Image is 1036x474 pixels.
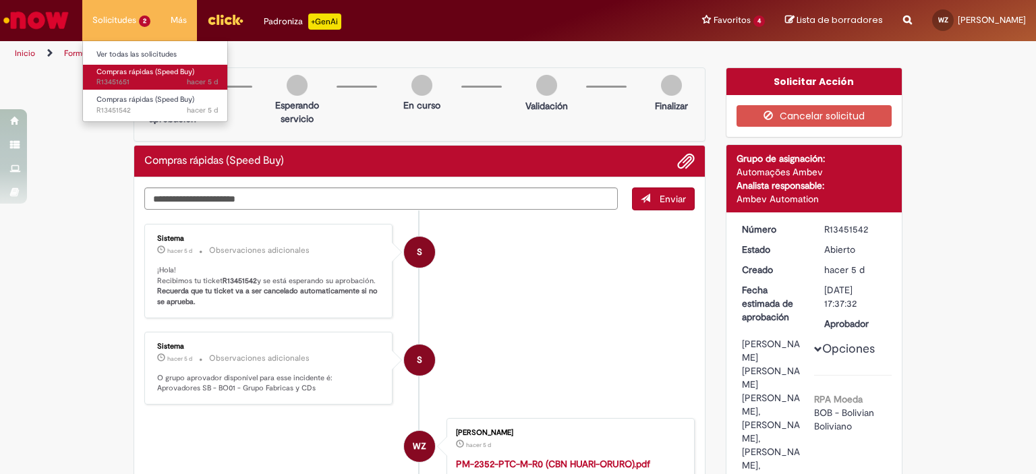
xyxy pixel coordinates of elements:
[525,99,568,113] p: Validación
[223,276,257,286] b: R13451542
[187,105,218,115] span: hacer 5 d
[404,237,435,268] div: System
[287,75,308,96] img: img-circle-grey.png
[797,13,883,26] span: Lista de borradores
[737,152,892,165] div: Grupo de asignación:
[661,75,682,96] img: img-circle-grey.png
[814,317,897,330] dt: Aprobador
[417,236,422,268] span: S
[187,77,218,87] span: hacer 5 d
[308,13,341,30] p: +GenAi
[737,192,892,206] div: Ambev Automation
[411,75,432,96] img: img-circle-grey.png
[466,441,491,449] span: hacer 5 d
[207,9,243,30] img: click_logo_yellow_360x200.png
[96,67,194,77] span: Compras rápidas (Speed Buy)
[824,223,887,236] div: R13451542
[64,48,148,59] a: Formulário de Solicitud
[938,16,948,24] span: WZ
[404,345,435,376] div: System
[417,344,422,376] span: S
[187,77,218,87] time: 27/08/2025 09:51:23
[157,343,382,351] div: Sistema
[157,235,382,243] div: Sistema
[144,187,618,210] textarea: Escriba aquí su mensaje…
[404,431,435,462] div: Waleska Alejandra Martinez Zubieta
[814,393,863,405] b: RPA Moeda
[655,99,688,113] p: Finalizar
[167,247,192,255] time: 27/08/2025 09:37:46
[264,13,341,30] div: Padroniza
[209,245,310,256] small: Observaciones adicionales
[1,7,71,34] img: ServiceNow
[209,353,310,364] small: Observaciones adicionales
[466,441,491,449] time: 27/08/2025 09:37:24
[83,47,231,62] a: Ver todas las solicitudes
[732,223,815,236] dt: Número
[536,75,557,96] img: img-circle-grey.png
[677,152,695,170] button: Agregar archivos adjuntos
[456,429,681,437] div: [PERSON_NAME]
[726,68,902,95] div: Solicitar Acción
[139,16,150,27] span: 2
[824,283,887,310] div: [DATE] 17:37:32
[403,98,440,112] p: En curso
[157,265,382,307] p: ¡Hola! Recibimos tu ticket y se está esperando su aprobación.
[785,14,883,27] a: Lista de borradores
[83,65,231,90] a: Abrir R13451651 : Compras rápidas (Speed Buy)
[157,286,380,307] b: Recuerda que tu ticket va a ser cancelado automaticamente si no se aprueba.
[456,458,650,470] a: PM-2352-PTC-M-R0 (CBN HUARI-ORURO).pdf
[144,155,284,167] h2: Compras rápidas (Speed Buy) Historial de tickets
[15,48,35,59] a: Inicio
[96,105,218,116] span: R13451542
[82,40,228,122] ul: Solicitudes
[660,193,686,205] span: Enviar
[732,243,815,256] dt: Estado
[714,13,751,27] span: Favoritos
[187,105,218,115] time: 27/08/2025 09:37:36
[167,247,192,255] span: hacer 5 d
[737,165,892,179] div: Automações Ambev
[732,283,815,324] dt: Fecha estimada de aprobación
[737,105,892,127] button: Cancelar solicitud
[824,264,865,276] span: hacer 5 d
[753,16,765,27] span: 4
[157,373,382,394] p: O grupo aprovador disponível para esse incidente é: Aprovadores SB - BO01 - Grupo Fabricas y CDs
[737,179,892,192] div: Analista responsable:
[96,77,218,88] span: R13451651
[413,430,426,463] span: WZ
[10,41,681,66] ul: Rutas de acceso a la página
[92,13,136,27] span: Solicitudes
[632,187,695,210] button: Enviar
[824,263,887,276] div: 27/08/2025 10:37:32
[83,92,231,117] a: Abrir R13451542 : Compras rápidas (Speed Buy)
[264,98,330,125] p: Esperando servicio
[824,264,865,276] time: 27/08/2025 09:37:32
[958,14,1026,26] span: [PERSON_NAME]
[167,355,192,363] time: 27/08/2025 09:37:43
[814,407,877,432] span: BOB - Bolivian Boliviano
[732,263,815,276] dt: Creado
[96,94,194,105] span: Compras rápidas (Speed Buy)
[171,13,187,27] span: Más
[167,355,192,363] span: hacer 5 d
[824,243,887,256] div: Abierto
